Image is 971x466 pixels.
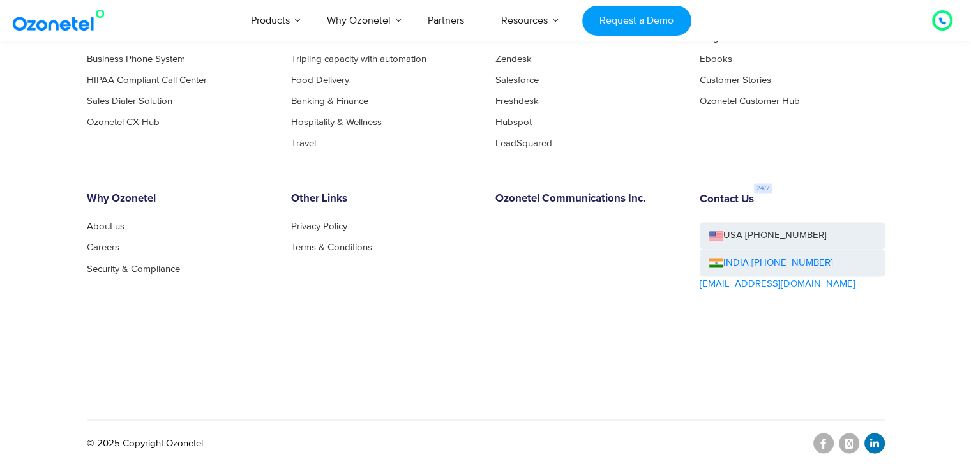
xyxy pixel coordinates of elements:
a: Privacy Policy [291,222,347,231]
a: Tripling capacity with automation [291,54,426,64]
a: Customer Stories [700,75,771,85]
a: Security & Compliance [87,264,180,273]
a: Hospitality & Wellness [291,117,382,127]
a: Sales Dialer Solution [87,96,172,106]
a: Careers [87,243,119,252]
a: Salesforce [495,75,539,85]
a: About us [87,222,124,231]
a: Ebooks [700,54,732,64]
a: Hubspot [495,117,532,127]
img: ind-flag.png [709,258,723,267]
a: Request a Demo [582,6,691,36]
a: Banking & Finance [291,96,368,106]
a: HIPAA Compliant Call Center [87,75,207,85]
a: Blog [700,33,719,43]
h6: Contact Us [700,193,754,206]
h6: Ozonetel Communications Inc. [495,193,681,206]
a: Travel [291,139,316,148]
a: INDIA [PHONE_NUMBER] [709,255,833,270]
a: Freshdesk [495,96,539,106]
a: LeadSquared [495,139,552,148]
a: Terms & Conditions [291,243,372,252]
a: Business Phone System [87,54,185,64]
a: Food Delivery [291,75,349,85]
h6: Why Ozonetel [87,193,272,206]
a: Ozonetel CX Hub [87,117,160,127]
a: Call Center Solution [87,33,169,43]
h6: Other Links [291,193,476,206]
img: us-flag.png [709,231,723,241]
a: Zendesk [495,54,532,64]
a: USA [PHONE_NUMBER] [700,222,885,250]
a: [EMAIL_ADDRESS][DOMAIN_NAME] [700,276,855,291]
a: Ozonetel Customer Hub [700,96,800,106]
p: © 2025 Copyright Ozonetel [87,436,203,451]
